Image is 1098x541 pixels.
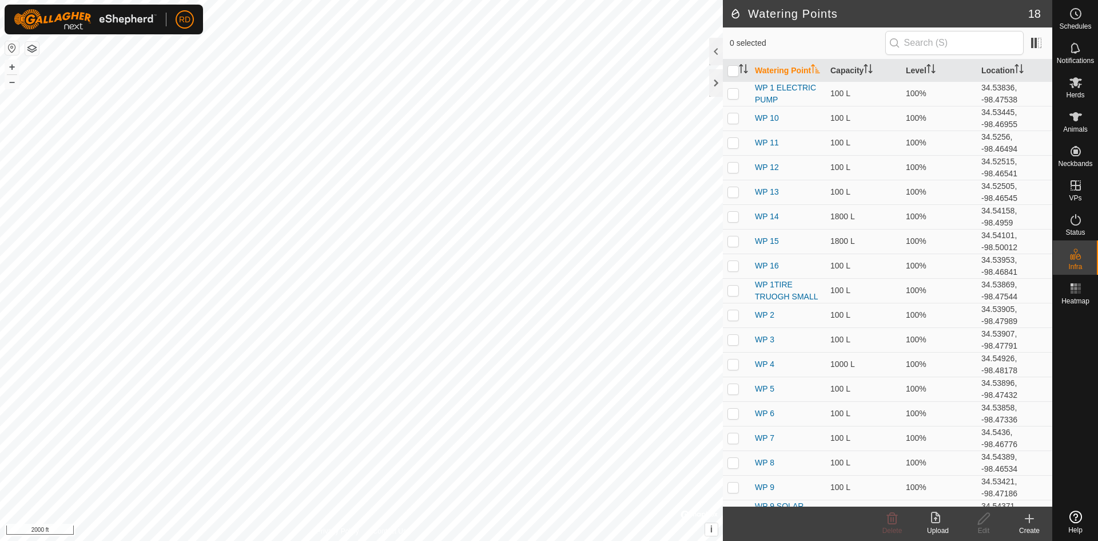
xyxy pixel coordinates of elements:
[906,383,972,395] div: 100%
[906,481,972,493] div: 100%
[755,384,774,393] a: WP 5
[977,401,1052,426] td: 34.53858, -98.47336
[755,335,774,344] a: WP 3
[705,523,718,536] button: i
[882,527,902,535] span: Delete
[755,236,779,246] a: WP 15
[739,66,748,75] p-sorticon: Activate to sort
[730,37,885,49] span: 0 selected
[977,451,1052,475] td: 34.54389, -98.46534
[826,60,901,82] th: Capacity
[906,211,972,223] div: 100%
[755,187,779,196] a: WP 13
[826,155,901,180] td: 100 L
[906,260,972,272] div: 100%
[977,377,1052,401] td: 34.53896, -98.47432
[977,131,1052,155] td: 34.5256, -98.46494
[1058,160,1092,167] span: Neckbands
[826,254,901,278] td: 100 L
[826,401,901,426] td: 100 L
[1066,92,1084,98] span: Herds
[977,278,1052,303] td: 34.53869, -98.47544
[977,500,1052,524] td: 34.54371, -98.46695
[1069,195,1081,202] span: VPs
[755,261,779,270] a: WP 16
[373,526,407,536] a: Contact Us
[906,408,972,420] div: 100%
[14,9,157,30] img: Gallagher Logo
[826,180,901,204] td: 100 L
[901,60,977,82] th: Level
[755,360,774,369] a: WP 4
[906,334,972,346] div: 100%
[977,229,1052,254] td: 34.54101, -98.50012
[1015,66,1024,75] p-sorticon: Activate to sort
[826,229,901,254] td: 1800 L
[755,113,779,123] a: WP 10
[826,303,901,327] td: 100 L
[755,483,774,492] a: WP 9
[1053,506,1098,538] a: Help
[906,137,972,149] div: 100%
[826,500,901,524] td: 100 L
[755,163,779,172] a: WP 12
[755,280,818,301] a: WP 1TIRE TRUOGH SMALL
[755,83,816,104] a: WP 1 ELECTRIC PUMP
[5,75,19,89] button: –
[1061,298,1089,305] span: Heatmap
[826,327,901,352] td: 100 L
[977,204,1052,229] td: 34.54158, -98.4959
[977,475,1052,500] td: 34.53421, -98.47186
[906,457,972,469] div: 100%
[1068,527,1083,534] span: Help
[885,31,1024,55] input: Search (S)
[826,204,901,229] td: 1800 L
[316,526,359,536] a: Privacy Policy
[826,377,901,401] td: 100 L
[710,524,713,534] span: i
[755,433,774,443] a: WP 7
[826,278,901,303] td: 100 L
[1006,526,1052,536] div: Create
[906,88,972,100] div: 100%
[755,212,779,221] a: WP 14
[826,451,901,475] td: 100 L
[906,161,972,173] div: 100%
[906,285,972,297] div: 100%
[1068,263,1082,270] span: Infra
[977,327,1052,352] td: 34.53907, -98.47791
[906,309,972,321] div: 100%
[977,303,1052,327] td: 34.53905, -98.47989
[906,112,972,124] div: 100%
[864,66,873,75] p-sorticon: Activate to sort
[1059,23,1091,30] span: Schedules
[906,506,972,518] div: 100%
[755,310,774,319] a: WP 2
[179,14,190,26] span: RD
[977,155,1052,180] td: 34.52515, -98.46541
[977,426,1052,451] td: 34.5436, -98.46776
[906,186,972,198] div: 100%
[811,66,820,75] p-sorticon: Activate to sort
[755,409,774,418] a: WP 6
[961,526,1006,536] div: Edit
[977,81,1052,106] td: 34.53836, -98.47538
[926,66,936,75] p-sorticon: Activate to sort
[826,426,901,451] td: 100 L
[826,475,901,500] td: 100 L
[826,106,901,131] td: 100 L
[1065,229,1085,236] span: Status
[977,60,1052,82] th: Location
[977,180,1052,204] td: 34.52505, -98.46545
[730,7,1028,21] h2: Watering Points
[755,458,774,467] a: WP 8
[750,60,826,82] th: Watering Point
[25,42,39,56] button: Map Layers
[1028,5,1041,22] span: 18
[826,352,901,377] td: 1000 L
[906,235,972,247] div: 100%
[915,526,961,536] div: Upload
[826,131,901,155] td: 100 L
[826,81,901,106] td: 100 L
[977,254,1052,278] td: 34.53953, -98.46841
